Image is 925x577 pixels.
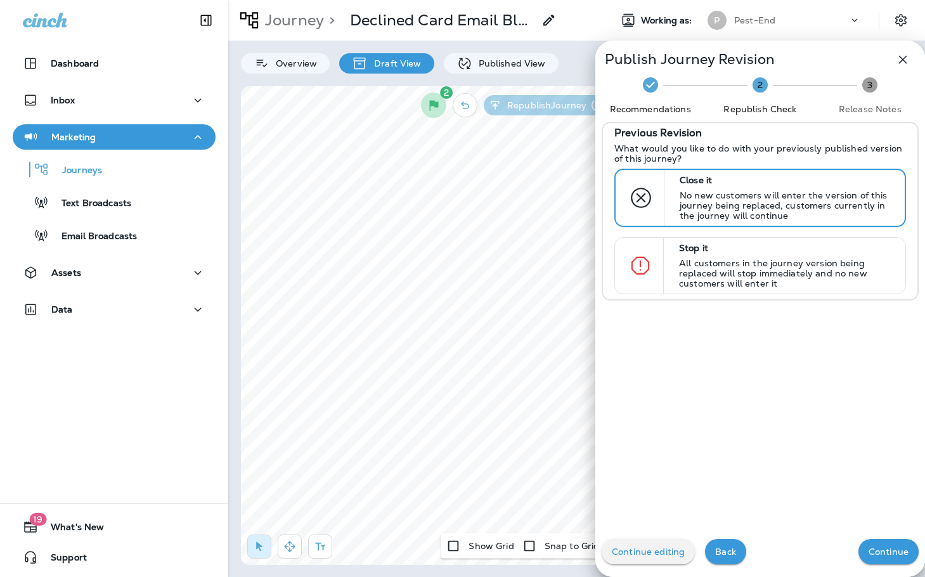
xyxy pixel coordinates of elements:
text: 3 [867,79,872,91]
p: Back [715,547,736,557]
p: Stop it [679,243,894,253]
span: Republish Check [710,103,810,115]
button: Continue [858,539,919,564]
p: No new customers will enter the version of this journey being replaced, customers currently in th... [680,190,893,221]
p: What would you like to do with your previously published version of this journey? [614,143,906,164]
button: Continue editing [602,539,695,564]
p: Publish Journey Revision [605,55,775,65]
button: Back [705,539,746,564]
p: All customers in the journey version being replaced will stop immediately and no new customers wi... [679,258,894,288]
p: Close it [680,175,893,185]
span: Release Notes [820,103,920,115]
p: Continue [869,547,909,557]
p: Previous Revision [614,128,702,138]
span: Recommendations [600,103,700,115]
p: Continue editing [612,547,685,557]
text: 2 [758,79,763,91]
